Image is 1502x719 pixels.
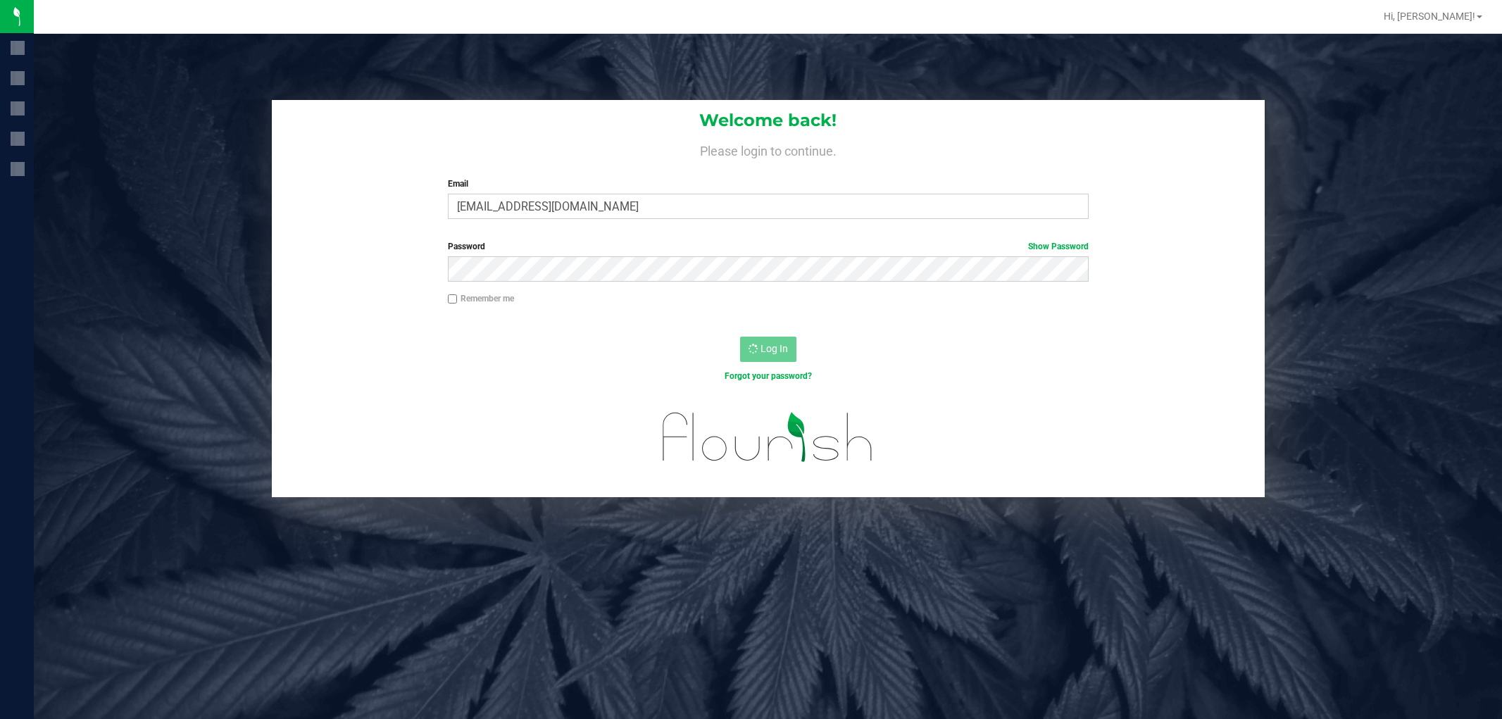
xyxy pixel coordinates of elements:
label: Email [448,177,1089,190]
span: Log In [761,343,788,354]
h4: Please login to continue. [272,141,1265,158]
label: Remember me [448,292,514,305]
img: flourish_logo.svg [644,397,892,477]
a: Show Password [1028,242,1089,251]
span: Password [448,242,485,251]
h1: Welcome back! [272,111,1265,130]
span: Hi, [PERSON_NAME]! [1384,11,1475,22]
a: Forgot your password? [725,371,812,381]
button: Log In [740,337,796,362]
input: Remember me [448,294,458,304]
